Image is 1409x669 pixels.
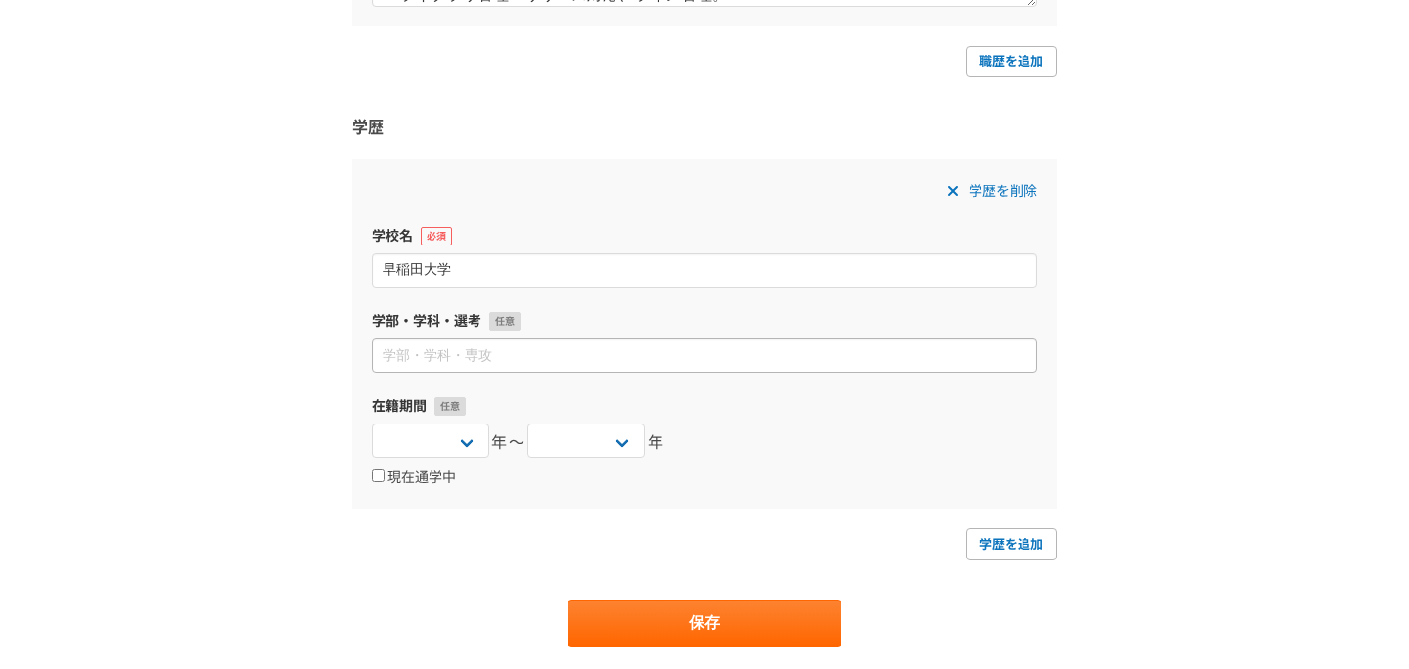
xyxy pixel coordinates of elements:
[372,396,1037,417] label: 在籍期間
[372,469,456,487] label: 現在通学中
[966,46,1057,77] a: 職歴を追加
[352,116,1057,140] h3: 学歴
[372,338,1037,373] input: 学部・学科・専攻
[372,311,1037,332] label: 学部・学科・選考
[568,600,841,647] button: 保存
[491,431,525,455] span: 年〜
[372,469,385,482] input: 現在通学中
[372,253,1037,288] input: 学校名
[969,179,1037,202] span: 学歴を削除
[372,226,1037,246] label: 学校名
[648,431,665,455] span: 年
[966,528,1057,559] a: 学歴を追加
